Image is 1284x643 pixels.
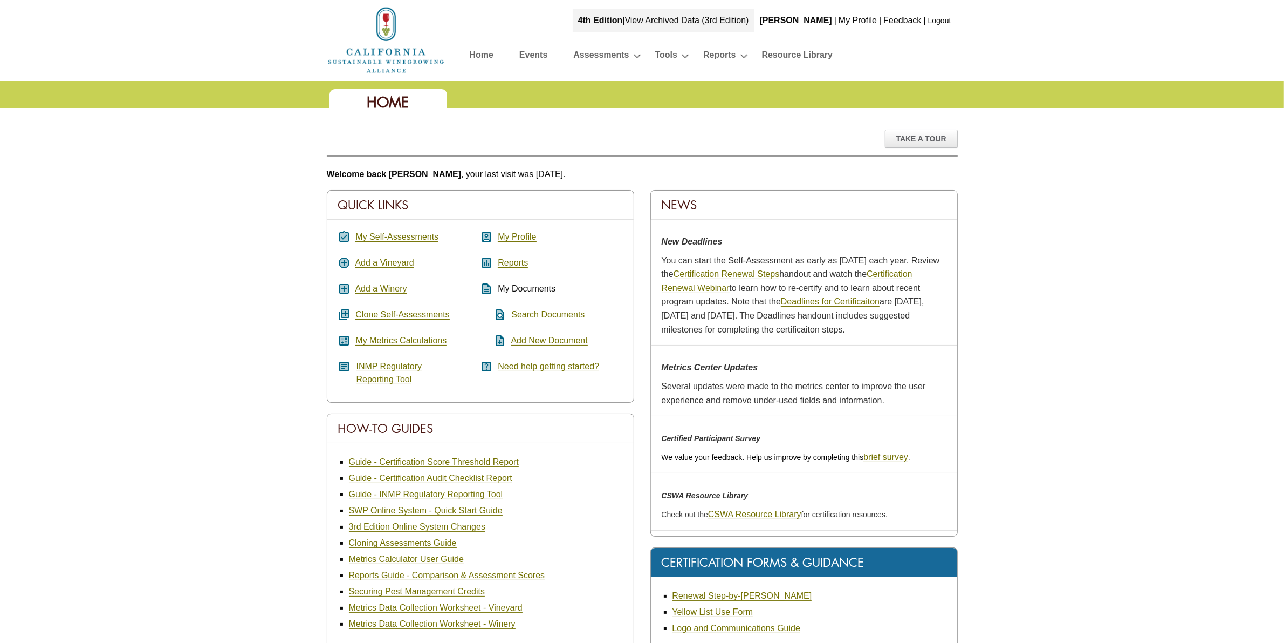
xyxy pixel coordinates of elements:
[498,362,599,371] a: Need help getting started?
[349,538,457,548] a: Cloning Assessments Guide
[349,490,503,499] a: Guide - INMP Regulatory Reporting Tool
[674,269,780,279] a: Certification Renewal Steps
[349,571,545,580] a: Reports Guide - Comparison & Assessment Scores
[349,522,485,532] a: 3rd Edition Online System Changes
[355,232,438,242] a: My Self-Assessments
[498,284,555,293] span: My Documents
[511,310,585,320] a: Search Documents
[662,254,946,337] p: You can start the Self-Assessment as early as [DATE] each year. Review the handout and watch the ...
[655,48,677,66] a: Tools
[349,587,485,597] a: Securing Pest Management Credits
[349,603,523,613] a: Metrics Data Collection Worksheet - Vineyard
[662,237,723,246] strong: New Deadlines
[662,491,749,500] em: CSWA Resource Library
[928,16,951,25] a: Logout
[885,130,958,148] div: Take A Tour
[672,591,812,601] a: Renewal Step-by-[PERSON_NAME]
[327,191,634,220] div: Quick Links
[338,308,351,321] i: queue
[367,93,409,112] span: Home
[708,510,801,519] a: CSWA Resource Library
[349,506,503,516] a: SWP Online System - Quick Start Guide
[651,548,957,577] div: Certification Forms & Guidance
[703,48,736,66] a: Reports
[662,510,888,519] span: Check out the for certification resources.
[349,619,516,629] a: Metrics Data Collection Worksheet - Winery
[480,282,493,295] i: description
[511,336,588,346] a: Add New Document
[651,191,957,220] div: News
[760,16,832,25] b: [PERSON_NAME]
[762,48,833,66] a: Resource Library
[863,452,908,462] a: brief survey
[923,9,927,32] div: |
[573,48,629,66] a: Assessments
[781,297,880,307] a: Deadlines for Certificaiton
[480,360,493,373] i: help_center
[839,16,877,25] a: My Profile
[480,231,493,243] i: account_box
[672,624,800,633] a: Logo and Communications Guide
[662,434,761,443] em: Certified Participant Survey
[498,232,536,242] a: My Profile
[356,362,422,384] a: INMP RegulatoryReporting Tool
[327,170,462,179] b: Welcome back [PERSON_NAME]
[480,256,493,269] i: assessment
[327,167,958,181] p: , your last visit was [DATE].
[662,382,926,405] span: Several updates were made to the metrics center to improve the user experience and remove under-u...
[349,554,464,564] a: Metrics Calculator User Guide
[349,473,512,483] a: Guide - Certification Audit Checklist Report
[355,336,447,346] a: My Metrics Calculations
[480,334,507,347] i: note_add
[355,310,449,320] a: Clone Self-Assessments
[338,256,351,269] i: add_circle
[662,363,758,372] strong: Metrics Center Updates
[662,453,910,462] span: We value your feedback. Help us improve by completing this .
[349,457,519,467] a: Guide - Certification Score Threshold Report
[327,5,445,75] img: logo_cswa2x.png
[338,360,351,373] i: article
[338,231,351,243] i: assignment_turned_in
[833,9,837,32] div: |
[519,48,547,66] a: Events
[573,9,754,32] div: |
[327,35,445,44] a: Home
[662,269,912,293] a: Certification Renewal Webinar
[355,258,414,268] a: Add a Vineyard
[338,282,351,295] i: add_box
[355,284,407,294] a: Add a Winery
[883,16,921,25] a: Feedback
[625,16,749,25] a: View Archived Data (3rd Edition)
[878,9,882,32] div: |
[480,308,507,321] i: find_in_page
[470,48,493,66] a: Home
[578,16,623,25] strong: 4th Edition
[498,258,528,268] a: Reports
[672,607,753,617] a: Yellow List Use Form
[338,334,351,347] i: calculate
[327,414,634,443] div: How-To Guides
